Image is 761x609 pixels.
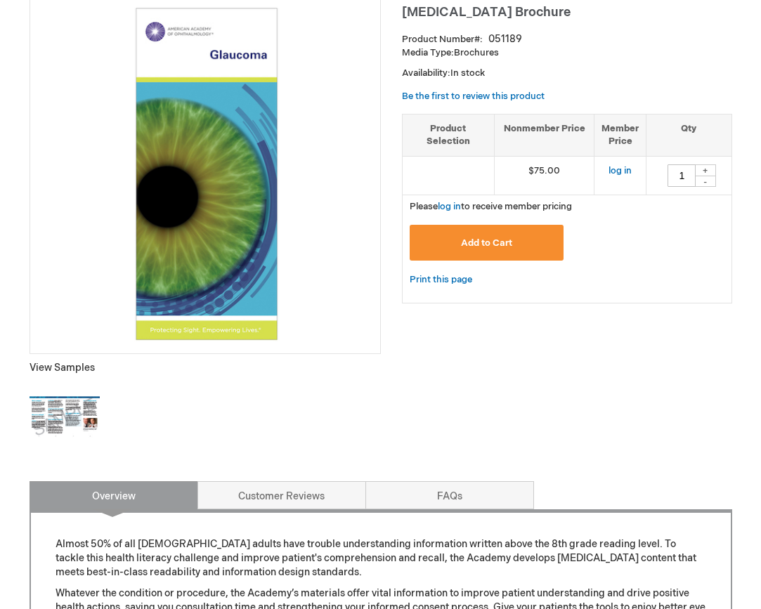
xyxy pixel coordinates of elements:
[594,114,646,156] th: Member Price
[438,201,461,212] a: log in
[410,201,572,212] span: Please to receive member pricing
[668,164,696,187] input: Qty
[494,156,594,195] td: $75.00
[30,382,100,452] img: Click to view
[646,114,731,156] th: Qty
[402,5,571,20] span: [MEDICAL_DATA] Brochure
[410,225,564,261] button: Add to Cart
[365,481,534,509] a: FAQs
[30,361,381,375] p: View Samples
[30,481,198,509] a: Overview
[402,47,454,58] strong: Media Type:
[695,176,716,187] div: -
[197,481,366,509] a: Customer Reviews
[461,237,512,249] span: Add to Cart
[56,537,706,579] p: Almost 50% of all [DEMOGRAPHIC_DATA] adults have trouble understanding information written above ...
[609,165,632,176] a: log in
[695,164,716,176] div: +
[37,6,373,342] img: Glaucoma Brochure
[402,46,732,60] p: Brochures
[402,91,545,102] a: Be the first to review this product
[494,114,594,156] th: Nonmember Price
[450,67,485,79] span: In stock
[403,114,495,156] th: Product Selection
[488,32,522,46] div: 051189
[402,67,732,80] p: Availability:
[410,271,472,289] a: Print this page
[402,34,483,45] strong: Product Number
